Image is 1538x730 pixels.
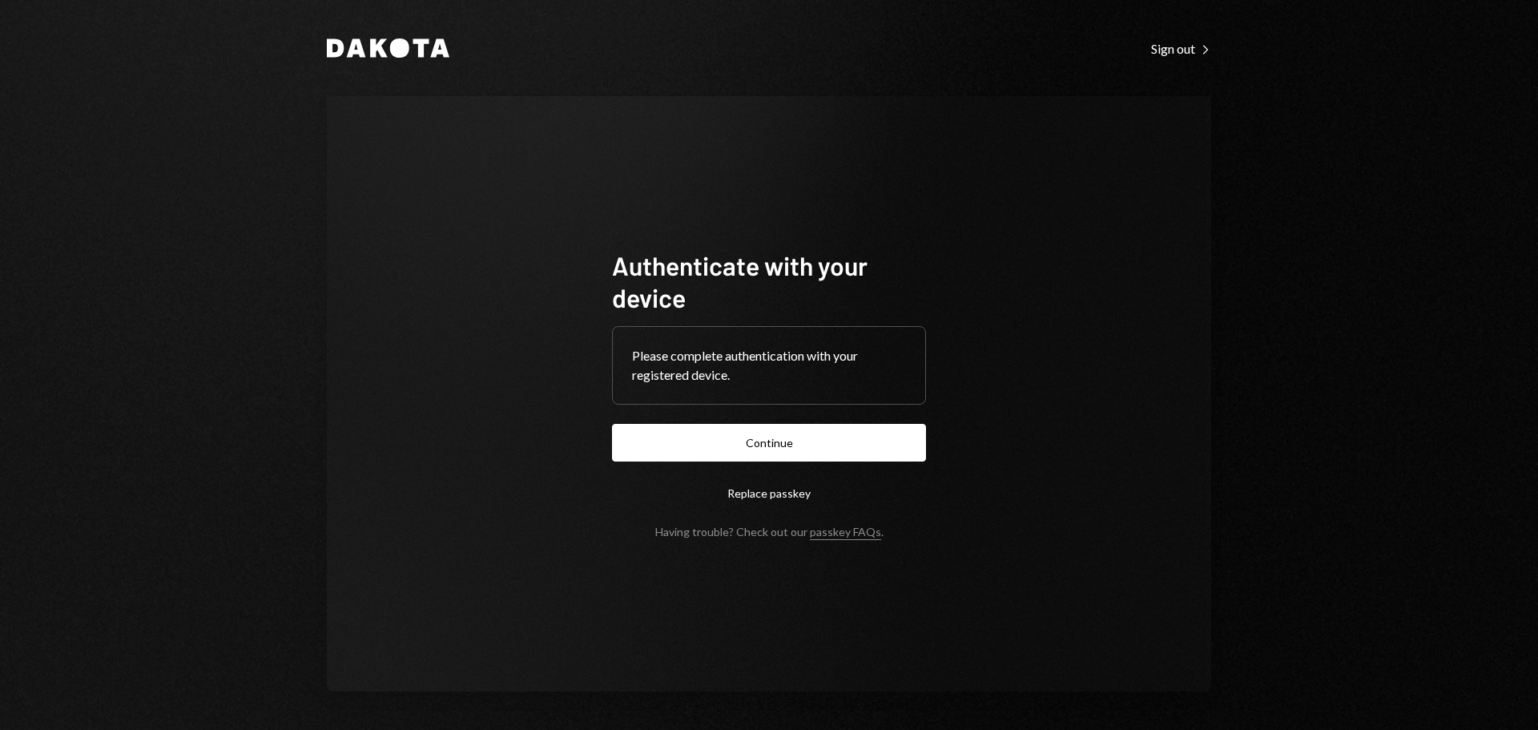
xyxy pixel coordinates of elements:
[1151,41,1211,57] div: Sign out
[612,249,926,313] h1: Authenticate with your device
[1151,39,1211,57] a: Sign out
[612,424,926,462] button: Continue
[655,525,884,538] div: Having trouble? Check out our .
[612,474,926,512] button: Replace passkey
[810,525,881,540] a: passkey FAQs
[632,346,906,385] div: Please complete authentication with your registered device.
